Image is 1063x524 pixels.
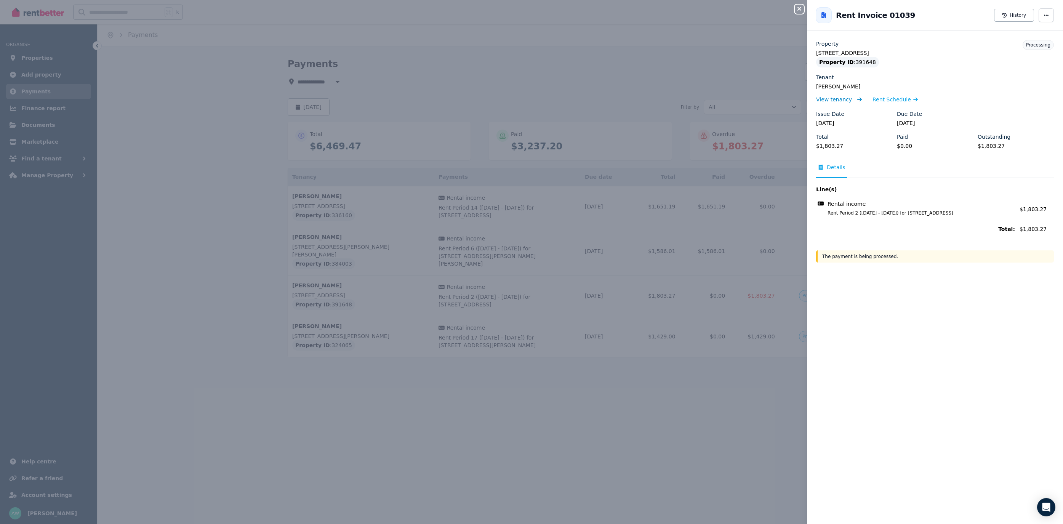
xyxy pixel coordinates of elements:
label: Property [816,40,839,48]
legend: [PERSON_NAME] [816,83,1054,90]
label: Paid [897,133,908,141]
span: Rent Schedule [872,96,911,103]
label: Issue Date [816,110,844,118]
span: Total: [816,225,1015,233]
label: Total [816,133,829,141]
span: View tenancy [816,96,852,103]
nav: Tabs [816,163,1054,178]
span: Property ID [819,58,854,66]
h2: Rent Invoice 01039 [836,10,915,21]
span: Line(s) [816,186,1015,193]
div: : 391648 [816,57,879,67]
span: Rent Period 2 ([DATE] - [DATE]) for [STREET_ADDRESS] [818,210,1015,216]
div: Open Intercom Messenger [1037,498,1055,516]
label: Due Date [897,110,922,118]
legend: $0.00 [897,142,973,150]
legend: [DATE] [897,119,973,127]
span: Details [827,163,845,171]
legend: [DATE] [816,119,892,127]
label: Outstanding [978,133,1010,141]
label: Tenant [816,74,834,81]
a: Rent Schedule [872,96,918,103]
span: Rental income [828,200,866,208]
span: $1,803.27 [1020,225,1054,233]
legend: $1,803.27 [816,142,892,150]
legend: $1,803.27 [978,142,1054,150]
span: Processing [1026,42,1050,48]
span: $1,803.27 [1020,206,1047,212]
div: The payment is being processed. [816,250,1054,263]
legend: [STREET_ADDRESS] [816,49,1054,57]
button: History [994,9,1034,22]
a: View tenancy [816,96,862,103]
